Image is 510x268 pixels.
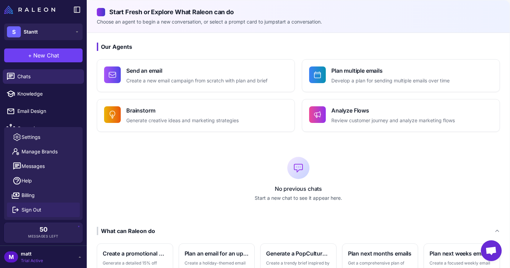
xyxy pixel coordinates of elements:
[331,66,450,75] h4: Plan multiple emails
[331,106,455,115] h4: Analyze Flows
[22,177,32,185] span: Help
[22,148,58,155] span: Manage Brands
[17,73,78,80] span: Chats
[33,51,59,60] span: New Chat
[97,99,295,132] button: BrainstormGenerate creative ideas and marketing strategies
[185,249,249,258] h3: Plan an email for an upcoming holiday
[4,251,18,262] div: M
[97,7,500,17] h2: Start Fresh or Explore What Raleon can do
[28,234,59,239] span: Messages Left
[348,249,413,258] h3: Plan next months emails
[126,66,267,75] h4: Send an email
[4,48,83,62] button: +New Chat
[331,117,455,125] p: Review customer journey and analyze marketing flows
[302,99,500,132] button: Analyze FlowsReview customer journey and analyze marketing flows
[22,133,40,141] span: Settings
[331,77,450,85] p: Develop a plan for sending multiple emails over time
[97,227,155,235] div: What can Raleon do
[97,185,500,193] p: No previous chats
[3,121,84,136] a: Campaigns
[126,106,239,115] h4: Brainstorm
[28,51,32,60] span: +
[126,117,239,125] p: Generate creative ideas and marketing strategies
[126,77,267,85] p: Create a new email campaign from scratch with plan and brief
[22,162,45,170] span: Messages
[17,90,78,98] span: Knowledge
[4,6,55,14] img: Raleon Logo
[97,194,500,202] p: Start a new chat to see it appear here.
[266,249,331,258] h3: Generate a PopCulture themed brief
[24,28,38,36] span: Stantt
[7,159,80,173] button: Messages
[7,26,21,37] div: S
[97,43,500,51] h3: Our Agents
[4,6,58,14] a: Raleon Logo
[302,59,500,92] button: Plan multiple emailsDevelop a plan for sending multiple emails over time
[22,206,41,214] span: Sign Out
[3,87,84,101] a: Knowledge
[103,249,167,258] h3: Create a promotional brief and email
[21,258,43,264] span: Trial Active
[430,249,494,258] h3: Plan next weeks emails
[17,125,78,132] span: Campaigns
[7,203,80,217] button: Sign Out
[22,191,35,199] span: Billing
[7,173,80,188] a: Help
[3,104,84,118] a: Email Design
[21,250,43,258] span: matt
[4,24,83,40] button: SStantt
[481,240,502,261] div: Chat abierto
[97,18,500,26] p: Choose an agent to begin a new conversation, or select a prompt card to jumpstart a conversation.
[17,107,78,115] span: Email Design
[40,226,48,233] span: 50
[97,59,295,92] button: Send an emailCreate a new email campaign from scratch with plan and brief
[3,69,84,84] a: Chats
